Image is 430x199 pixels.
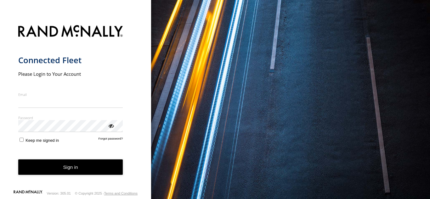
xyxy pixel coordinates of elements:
button: Sign in [18,159,123,175]
a: Terms and Conditions [104,191,138,195]
div: ViewPassword [108,122,114,129]
form: main [18,21,133,190]
img: Rand McNally [18,24,123,40]
div: © Copyright 2025 - [75,191,138,195]
a: Visit our Website [14,190,42,196]
a: Forgot password? [99,137,123,143]
label: Password [18,115,123,120]
span: Keep me signed in [25,138,59,143]
div: Version: 305.01 [47,191,71,195]
h1: Connected Fleet [18,55,123,65]
input: Keep me signed in [20,138,24,142]
h2: Please Login to Your Account [18,71,123,77]
label: Email [18,92,123,97]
